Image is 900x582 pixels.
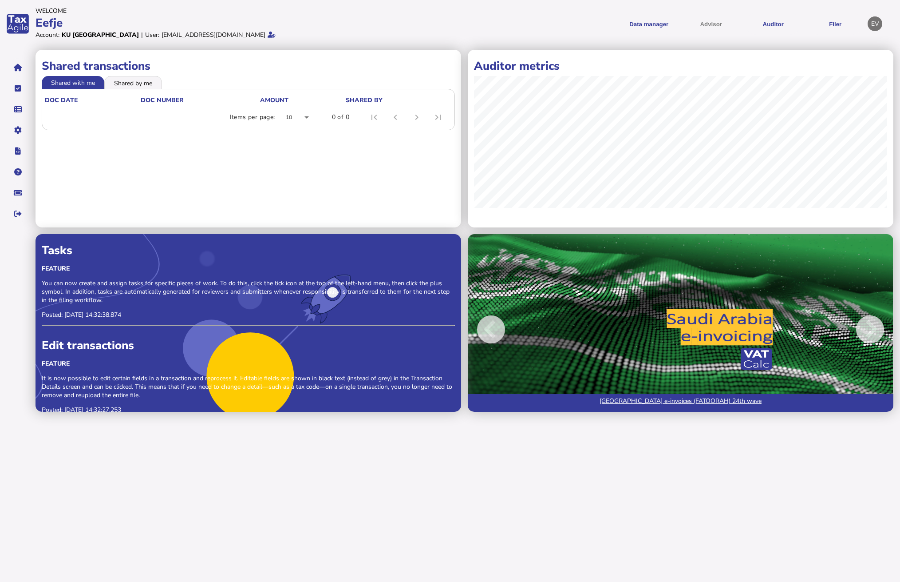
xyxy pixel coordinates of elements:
div: Items per page: [230,113,275,122]
div: doc date [45,96,78,104]
h1: Shared transactions [42,58,455,74]
button: Sign out [8,204,27,223]
div: Account: [36,31,59,39]
button: Data manager [8,100,27,119]
i: Email verified [268,32,276,38]
button: Raise a support ticket [8,183,27,202]
div: Welcome [36,7,447,15]
div: 0 of 0 [332,113,349,122]
div: [EMAIL_ADDRESS][DOMAIN_NAME] [162,31,265,39]
div: doc number [141,96,184,104]
a: [GEOGRAPHIC_DATA] e-invoices (FATOORAH) 24th wave [468,394,893,412]
i: Data manager [14,109,22,110]
div: | [141,31,143,39]
button: Next [819,240,893,418]
div: Profile settings [868,16,882,31]
h1: Auditor metrics [474,58,887,74]
div: Amount [260,96,345,104]
div: Tasks [42,243,455,258]
p: Posted: [DATE] 14:32:38.874 [42,311,455,319]
button: Last page [427,107,449,128]
button: Auditor [745,13,801,35]
div: shared by [346,96,383,104]
button: Previous [468,240,542,418]
div: doc date [45,96,140,104]
div: Feature [42,264,455,273]
div: User: [145,31,159,39]
button: Help pages [8,163,27,181]
button: Next page [406,107,427,128]
button: Home [8,58,27,77]
button: Developer hub links [8,142,27,160]
div: Amount [260,96,288,104]
div: Feature [42,359,455,368]
p: You can now create and assign tasks for specific pieces of work. To do this, click the tick icon ... [42,279,455,304]
p: It is now possible to edit certain fields in a transaction and reprocess it. Editable fields are ... [42,374,455,399]
li: Shared by me [104,76,162,88]
p: Posted: [DATE] 14:32:27.253 [42,406,455,414]
div: Eefje [36,15,447,31]
div: doc number [141,96,259,104]
button: Tasks [8,79,27,98]
div: KU [GEOGRAPHIC_DATA] [62,31,139,39]
li: Shared with me [42,76,104,88]
button: Filer [807,13,863,35]
div: Edit transactions [42,338,455,353]
button: Previous page [385,107,406,128]
button: Shows a dropdown of VAT Advisor options [683,13,739,35]
button: Manage settings [8,121,27,140]
img: Image for blog post: Saudi Arabia e-invoices (FATOORAH) 24th wave [468,234,893,412]
menu: navigate products [452,13,864,35]
div: shared by [346,96,450,104]
button: First page [363,107,385,128]
button: Shows a dropdown of Data manager options [621,13,677,35]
